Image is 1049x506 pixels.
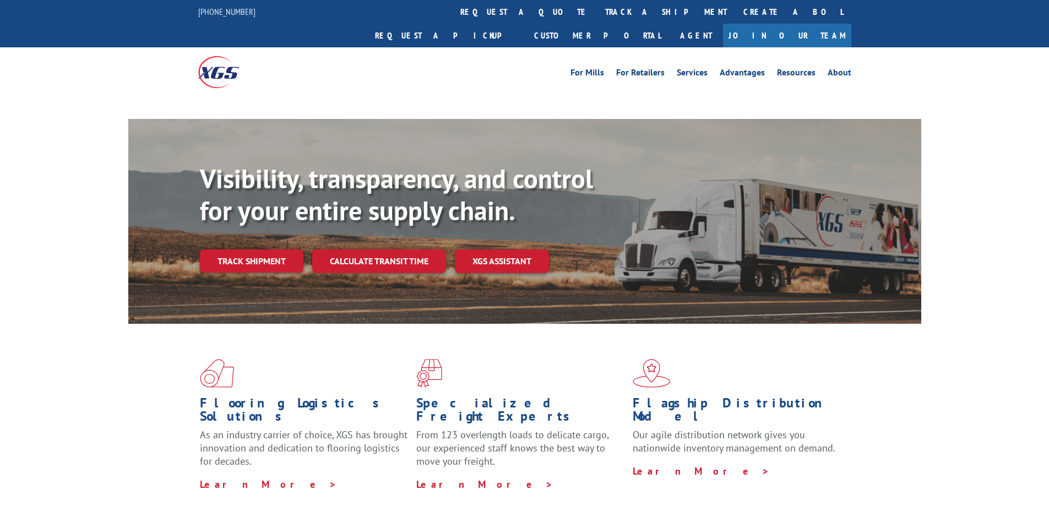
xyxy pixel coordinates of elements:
[416,359,442,388] img: xgs-icon-focused-on-flooring-red
[200,396,408,428] h1: Flooring Logistics Solutions
[312,249,446,273] a: Calculate transit time
[633,396,841,428] h1: Flagship Distribution Model
[200,249,303,273] a: Track shipment
[570,68,604,80] a: For Mills
[198,6,256,17] a: [PHONE_NUMBER]
[677,68,708,80] a: Services
[526,24,669,47] a: Customer Portal
[777,68,816,80] a: Resources
[633,465,770,477] a: Learn More >
[416,396,624,428] h1: Specialized Freight Experts
[633,428,835,454] span: Our agile distribution network gives you nationwide inventory management on demand.
[616,68,665,80] a: For Retailers
[633,359,671,388] img: xgs-icon-flagship-distribution-model-red
[723,24,851,47] a: Join Our Team
[200,359,234,388] img: xgs-icon-total-supply-chain-intelligence-red
[416,428,624,477] p: From 123 overlength loads to delicate cargo, our experienced staff knows the best way to move you...
[200,161,593,227] b: Visibility, transparency, and control for your entire supply chain.
[828,68,851,80] a: About
[669,24,723,47] a: Agent
[455,249,549,273] a: XGS ASSISTANT
[416,478,553,491] a: Learn More >
[200,428,407,467] span: As an industry carrier of choice, XGS has brought innovation and dedication to flooring logistics...
[367,24,526,47] a: Request a pickup
[720,68,765,80] a: Advantages
[200,478,337,491] a: Learn More >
